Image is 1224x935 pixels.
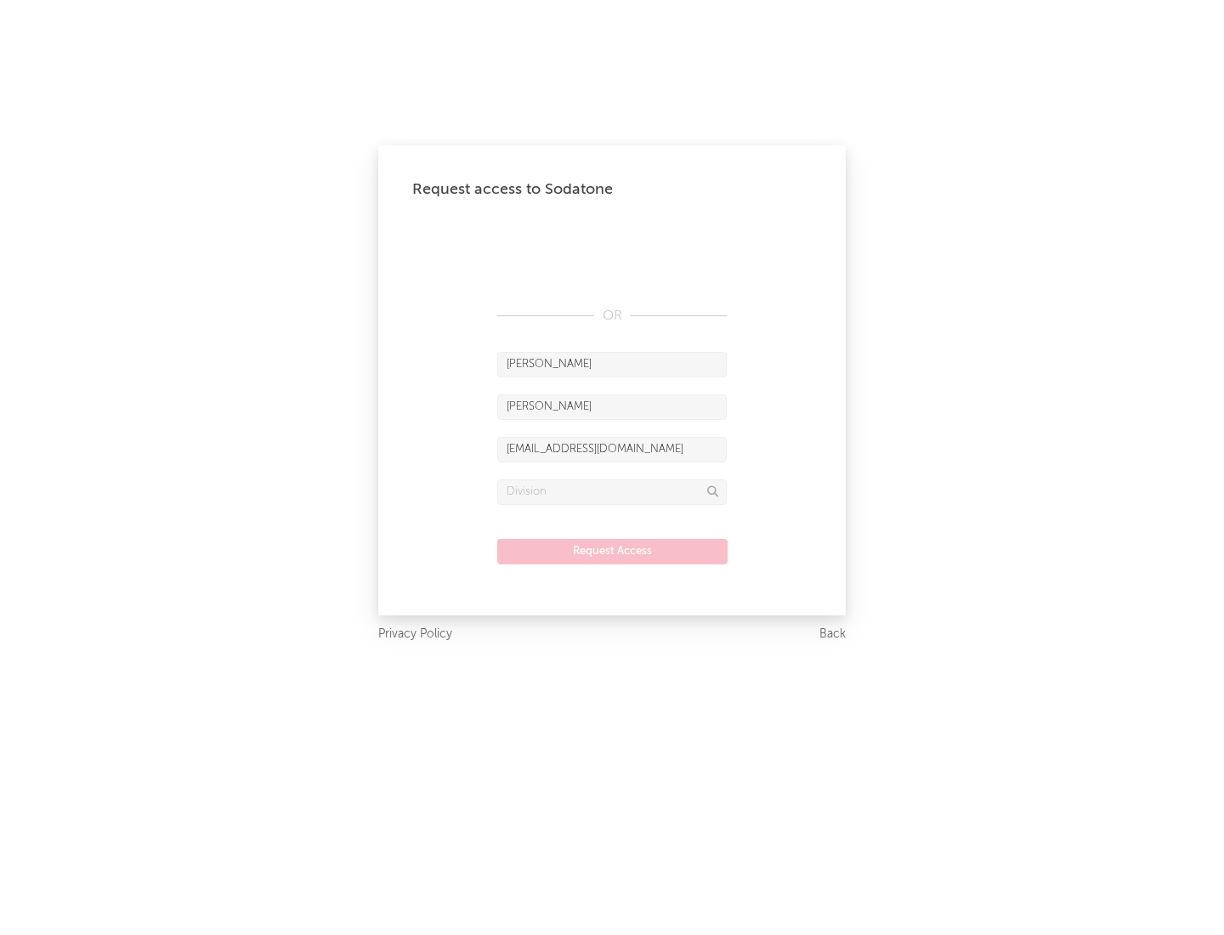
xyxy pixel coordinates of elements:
input: First Name [497,352,727,377]
div: Request access to Sodatone [412,179,812,200]
div: OR [497,306,727,326]
a: Back [819,624,846,645]
button: Request Access [497,539,728,564]
input: Division [497,479,727,505]
a: Privacy Policy [378,624,452,645]
input: Last Name [497,394,727,420]
input: Email [497,437,727,462]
